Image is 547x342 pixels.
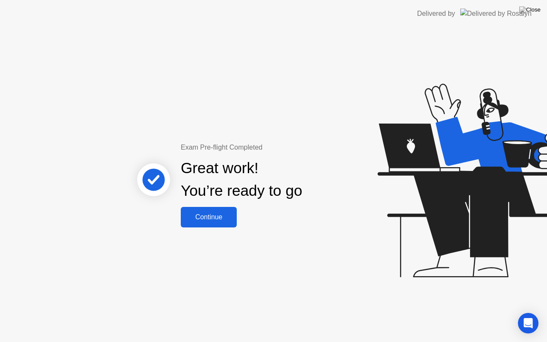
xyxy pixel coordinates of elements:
img: Delivered by Rosalyn [460,9,532,18]
div: Great work! You’re ready to go [181,157,302,202]
div: Delivered by [417,9,455,19]
div: Continue [183,213,234,221]
button: Continue [181,207,237,227]
img: Close [519,6,541,13]
div: Open Intercom Messenger [518,313,538,333]
div: Exam Pre-flight Completed [181,142,357,153]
